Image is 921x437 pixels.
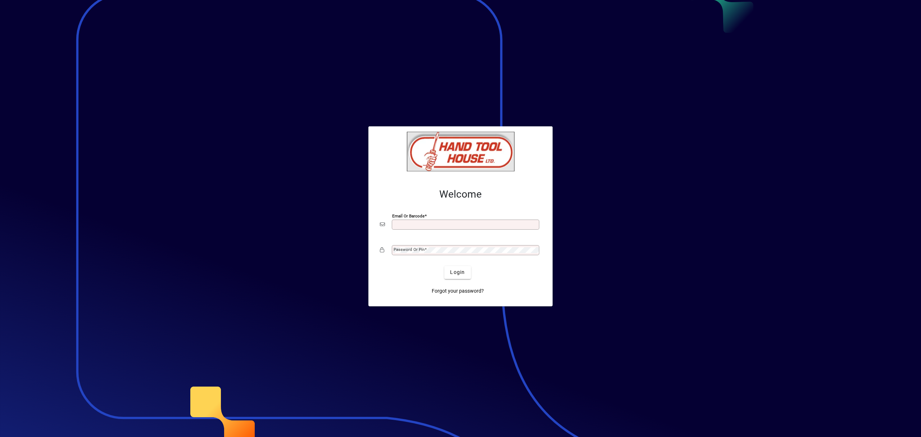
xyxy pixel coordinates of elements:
h2: Welcome [380,188,541,201]
mat-label: Email or Barcode [392,213,425,218]
a: Forgot your password? [429,285,487,298]
span: Forgot your password? [432,287,484,295]
button: Login [444,266,471,279]
mat-label: Password or Pin [394,247,425,252]
span: Login [450,269,465,276]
